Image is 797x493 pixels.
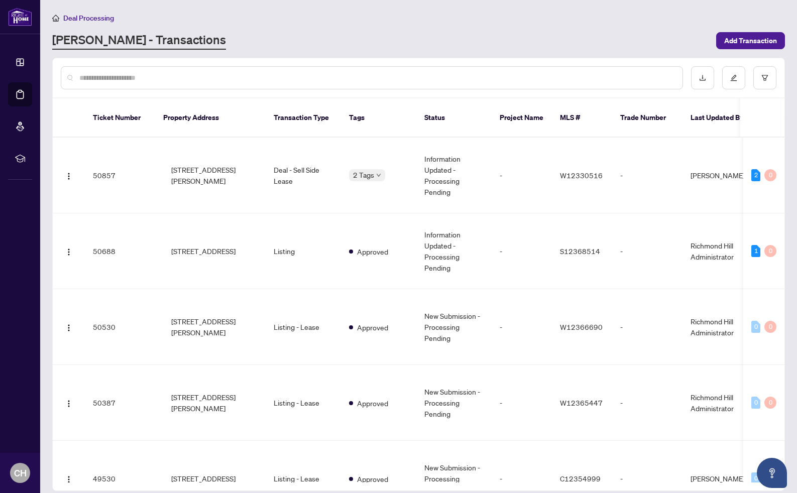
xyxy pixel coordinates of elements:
td: Deal - Sell Side Lease [266,138,341,213]
td: 50530 [85,289,155,365]
span: Add Transaction [724,33,777,49]
span: S12368514 [560,247,600,256]
th: Project Name [492,98,552,138]
div: 0 [764,397,776,409]
th: Status [416,98,492,138]
td: Richmond Hill Administrator [682,365,758,441]
button: Logo [61,319,77,335]
span: [STREET_ADDRESS] [171,473,236,484]
td: 50387 [85,365,155,441]
span: download [699,74,706,81]
td: 50688 [85,213,155,289]
div: 0 [751,321,760,333]
img: Logo [65,400,73,408]
td: - [612,138,682,213]
td: New Submission - Processing Pending [416,289,492,365]
th: Last Updated By [682,98,758,138]
button: Add Transaction [716,32,785,49]
button: Open asap [757,458,787,488]
td: - [492,138,552,213]
span: CH [14,466,27,480]
button: filter [753,66,776,89]
span: Approved [357,473,388,484]
span: home [52,15,59,22]
span: filter [761,74,768,81]
a: [PERSON_NAME] - Transactions [52,32,226,50]
div: 0 [764,169,776,181]
button: edit [722,66,745,89]
div: 0 [764,245,776,257]
div: 0 [751,472,760,484]
td: [PERSON_NAME] [682,138,758,213]
td: - [612,289,682,365]
td: - [612,213,682,289]
td: - [492,213,552,289]
td: New Submission - Processing Pending [416,365,492,441]
span: [STREET_ADDRESS][PERSON_NAME] [171,164,258,186]
span: [STREET_ADDRESS][PERSON_NAME] [171,392,258,414]
td: Listing - Lease [266,289,341,365]
td: - [492,365,552,441]
th: MLS # [552,98,612,138]
td: - [492,289,552,365]
div: 0 [751,397,760,409]
td: Information Updated - Processing Pending [416,138,492,213]
img: Logo [65,172,73,180]
span: W12330516 [560,171,603,180]
span: W12366690 [560,322,603,331]
span: 2 Tags [353,169,374,181]
span: W12365447 [560,398,603,407]
th: Property Address [155,98,266,138]
button: Logo [61,470,77,486]
th: Tags [341,98,416,138]
td: 50857 [85,138,155,213]
td: Listing [266,213,341,289]
td: Information Updated - Processing Pending [416,213,492,289]
button: Logo [61,167,77,183]
span: down [376,173,381,178]
div: 2 [751,169,760,181]
span: Approved [357,322,388,333]
img: logo [8,8,32,26]
span: edit [730,74,737,81]
img: Logo [65,324,73,332]
td: Richmond Hill Administrator [682,289,758,365]
td: Listing - Lease [266,365,341,441]
span: C12354999 [560,474,601,483]
span: Approved [357,398,388,409]
td: - [612,365,682,441]
span: Approved [357,246,388,257]
td: Richmond Hill Administrator [682,213,758,289]
th: Transaction Type [266,98,341,138]
span: Deal Processing [63,14,114,23]
div: 0 [764,321,776,333]
img: Logo [65,248,73,256]
th: Trade Number [612,98,682,138]
button: Logo [61,395,77,411]
button: Logo [61,243,77,259]
th: Ticket Number [85,98,155,138]
div: 1 [751,245,760,257]
span: [STREET_ADDRESS][PERSON_NAME] [171,316,258,338]
button: download [691,66,714,89]
img: Logo [65,475,73,483]
span: [STREET_ADDRESS] [171,245,236,257]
